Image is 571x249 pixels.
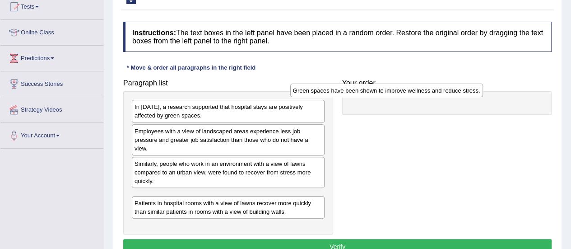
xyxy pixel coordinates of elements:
a: Your Account [0,123,103,146]
div: In [DATE], a research supported that hospital stays are positively affected by green spaces. [132,100,325,122]
b: Instructions: [132,29,176,37]
a: Strategy Videos [0,97,103,120]
a: Success Stories [0,71,103,94]
div: * Move & order all paragraphs in the right field [123,63,259,72]
a: Online Class [0,20,103,42]
div: Green spaces have been shown to improve wellness and reduce stress. [290,84,483,97]
div: Patients in hospital rooms with a view of lawns recover more quickly than similar patients in roo... [132,196,325,219]
a: Predictions [0,46,103,68]
div: Similarly, people who work in an environment with a view of lawns compared to an urban view, were... [132,157,325,188]
h4: Your order [342,79,552,87]
h4: Paragraph list [123,79,333,87]
h4: The text boxes in the left panel have been placed in a random order. Restore the original order b... [123,22,552,52]
div: Employees with a view of landscaped areas experience less job pressure and greater job satisfacti... [132,124,325,155]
